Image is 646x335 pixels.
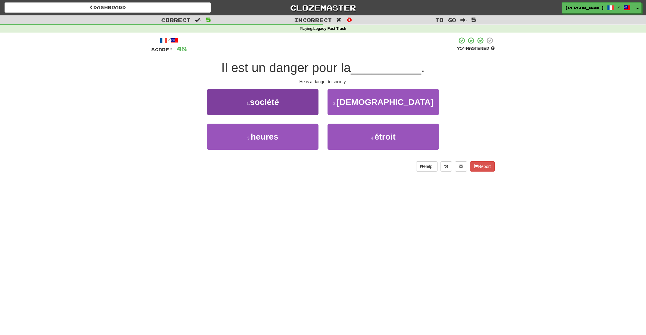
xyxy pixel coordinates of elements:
[351,61,421,75] span: __________
[313,27,346,31] strong: Legacy Fast Track
[251,132,278,141] span: heures
[471,16,476,23] span: 5
[221,61,351,75] span: Il est un danger pour la
[565,5,604,11] span: [PERSON_NAME]
[460,17,467,23] span: :
[161,17,191,23] span: Correct
[220,2,426,13] a: Clozemaster
[246,101,250,106] small: 1 .
[151,47,173,52] span: Score:
[207,124,318,150] button: 3.heures
[5,2,211,13] a: Dashboard
[336,17,343,23] span: :
[421,61,425,75] span: .
[416,161,437,172] button: Help!
[457,46,495,51] div: Mastered
[247,136,251,141] small: 3 .
[375,132,396,141] span: étroit
[151,37,187,44] div: /
[617,5,620,9] span: /
[328,89,439,115] button: 2.[DEMOGRAPHIC_DATA]
[470,161,495,172] button: Report
[151,79,495,85] div: He is a danger to society.
[177,45,187,52] span: 48
[457,46,466,51] span: 75 %
[441,161,452,172] button: Round history (alt+y)
[435,17,456,23] span: To go
[337,97,433,107] span: [DEMOGRAPHIC_DATA]
[562,2,634,13] a: [PERSON_NAME] /
[371,136,375,141] small: 4 .
[250,97,279,107] span: société
[347,16,352,23] span: 0
[207,89,318,115] button: 1.société
[294,17,332,23] span: Incorrect
[328,124,439,150] button: 4.étroit
[333,101,337,106] small: 2 .
[195,17,202,23] span: :
[206,16,211,23] span: 5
